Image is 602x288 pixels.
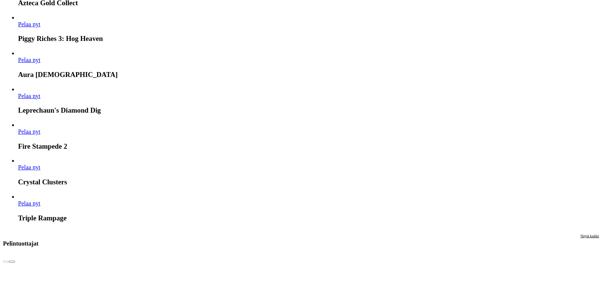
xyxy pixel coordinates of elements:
span: Pelaa nyt [18,93,40,99]
a: Aura God [18,57,40,63]
button: next slide [9,261,15,263]
span: Pelaa nyt [18,57,40,63]
a: Triple Rampage [18,200,40,207]
a: Näytä kaikki [581,234,599,253]
a: Piggy Riches 3: Hog Heaven [18,21,40,27]
a: Fire Stampede 2 [18,128,40,135]
span: Pelaa nyt [18,200,40,207]
span: Pelaa nyt [18,128,40,135]
span: Pelaa nyt [18,164,40,170]
span: Pelaa nyt [18,21,40,27]
a: Crystal Clusters [18,164,40,170]
a: Leprechaun's Diamond Dig [18,93,40,99]
button: prev slide [3,261,9,263]
span: Näytä kaikki [581,234,599,238]
h3: Pelintuottajat [3,240,38,247]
